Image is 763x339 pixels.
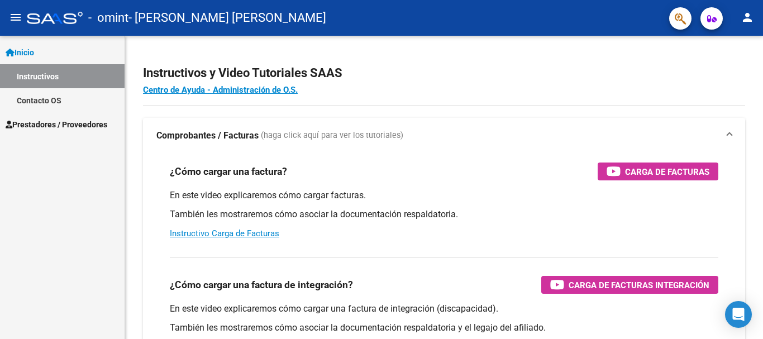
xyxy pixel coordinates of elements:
[170,277,353,293] h3: ¿Cómo cargar una factura de integración?
[741,11,754,24] mat-icon: person
[6,46,34,59] span: Inicio
[170,228,279,238] a: Instructivo Carga de Facturas
[143,63,745,84] h2: Instructivos y Video Tutoriales SAAS
[725,301,752,328] div: Open Intercom Messenger
[6,118,107,131] span: Prestadores / Proveedores
[625,165,709,179] span: Carga de Facturas
[598,163,718,180] button: Carga de Facturas
[143,85,298,95] a: Centro de Ayuda - Administración de O.S.
[88,6,128,30] span: - omint
[170,164,287,179] h3: ¿Cómo cargar una factura?
[170,189,718,202] p: En este video explicaremos cómo cargar facturas.
[261,130,403,142] span: (haga click aquí para ver los tutoriales)
[128,6,326,30] span: - [PERSON_NAME] [PERSON_NAME]
[541,276,718,294] button: Carga de Facturas Integración
[569,278,709,292] span: Carga de Facturas Integración
[143,118,745,154] mat-expansion-panel-header: Comprobantes / Facturas (haga click aquí para ver los tutoriales)
[170,322,718,334] p: También les mostraremos cómo asociar la documentación respaldatoria y el legajo del afiliado.
[170,303,718,315] p: En este video explicaremos cómo cargar una factura de integración (discapacidad).
[9,11,22,24] mat-icon: menu
[170,208,718,221] p: También les mostraremos cómo asociar la documentación respaldatoria.
[156,130,259,142] strong: Comprobantes / Facturas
